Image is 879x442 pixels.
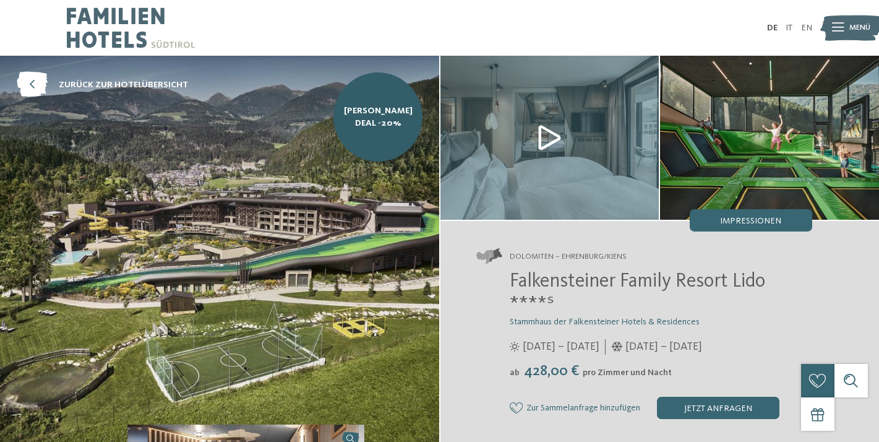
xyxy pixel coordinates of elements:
[333,72,422,162] a: [PERSON_NAME] Deal -20%
[583,368,672,377] span: pro Zimmer und Nacht
[510,368,520,377] span: ab
[510,272,765,315] span: Falkensteiner Family Resort Lido ****ˢ
[521,364,581,379] span: 428,00 €
[59,79,188,91] span: zurück zur Hotelübersicht
[440,56,659,220] img: Das Familienhotel nahe den Dolomiten mit besonderem Charakter
[849,22,870,33] span: Menü
[526,404,640,414] span: Zur Sammelanfrage hinzufügen
[660,56,879,220] img: Das Familienhotel nahe den Dolomiten mit besonderem Charakter
[657,397,779,419] div: jetzt anfragen
[510,342,520,352] i: Öffnungszeiten im Sommer
[510,318,700,326] span: Stammhaus der Falkensteiner Hotels & Residences
[625,339,702,355] span: [DATE] – [DATE]
[767,24,778,32] a: DE
[720,217,781,225] span: Impressionen
[17,72,188,98] a: zurück zur Hotelübersicht
[523,339,599,355] span: [DATE] – [DATE]
[801,24,812,32] a: EN
[786,24,792,32] a: IT
[611,342,623,352] i: Öffnungszeiten im Winter
[342,105,414,129] span: [PERSON_NAME] Deal -20%
[510,251,627,262] span: Dolomiten – Ehrenburg/Kiens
